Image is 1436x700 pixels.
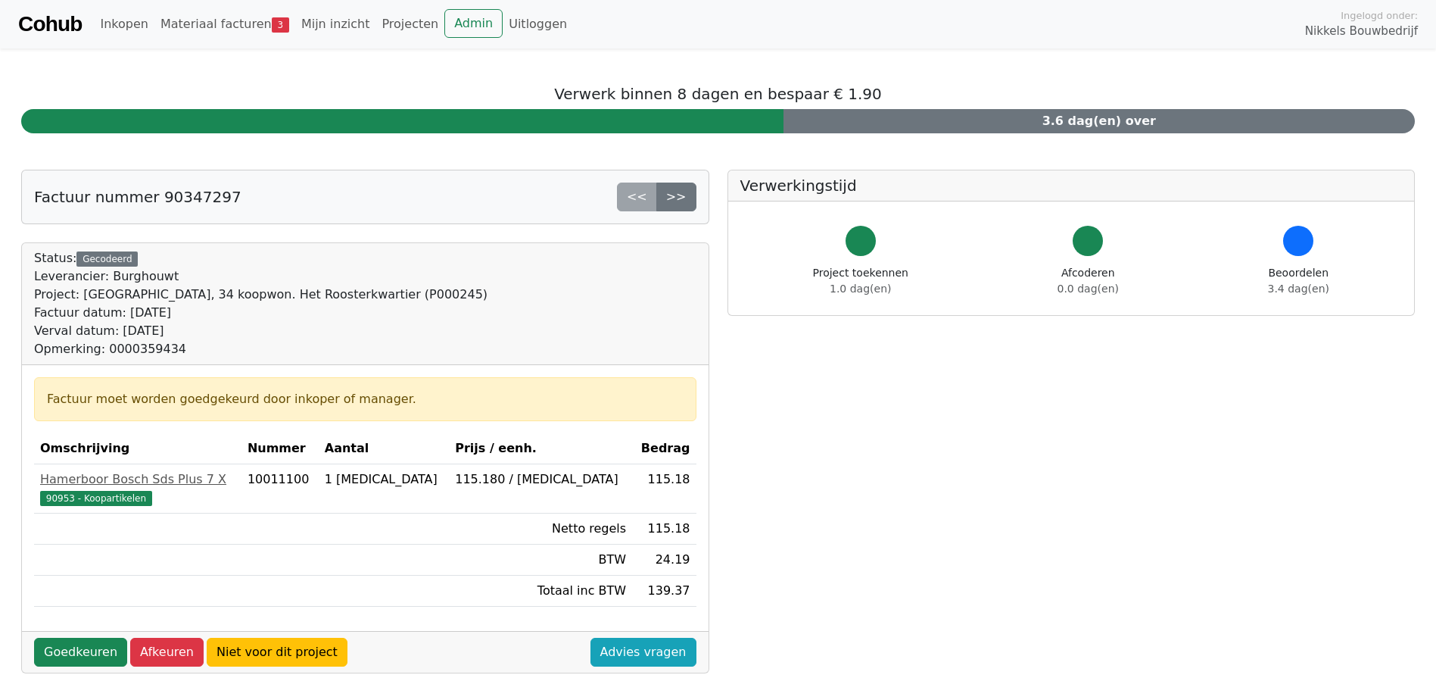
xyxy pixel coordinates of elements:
[783,109,1415,133] div: 3.6 dag(en) over
[449,433,632,464] th: Prijs / eenh.
[656,183,696,211] a: >>
[449,576,632,607] td: Totaal inc BTW
[632,545,696,576] td: 24.19
[154,9,295,39] a: Materiaal facturen3
[40,491,152,506] span: 90953 - Koopartikelen
[375,9,444,39] a: Projecten
[34,286,487,304] div: Project: [GEOGRAPHIC_DATA], 34 koopwon. Het Roosterkwartier (P000245)
[1305,23,1418,40] span: Nikkels Bouwbedrijf
[34,433,241,464] th: Omschrijving
[34,188,241,206] h5: Factuur nummer 90347297
[21,85,1415,103] h5: Verwerk binnen 8 dagen en bespaar € 1.90
[40,470,235,507] a: Hamerboor Bosch Sds Plus 7 X90953 - Koopartikelen
[1058,283,1119,295] span: 0.0 dag(en)
[740,177,1403,195] h5: Verwerkingstijd
[130,638,204,667] a: Afkeuren
[34,304,487,322] div: Factuur datum: [DATE]
[632,576,696,607] td: 139.37
[632,464,696,514] td: 115.18
[444,9,503,38] a: Admin
[319,433,449,464] th: Aantal
[34,267,487,286] div: Leverancier: Burghouwt
[503,9,573,39] a: Uitloggen
[295,9,376,39] a: Mijn inzicht
[241,464,319,514] td: 10011100
[1268,265,1329,297] div: Beoordelen
[241,433,319,464] th: Nummer
[455,470,626,489] div: 115.180 / [MEDICAL_DATA]
[34,249,487,358] div: Status:
[1058,265,1119,297] div: Afcoderen
[94,9,154,39] a: Inkopen
[830,283,891,295] span: 1.0 dag(en)
[47,390,684,408] div: Factuur moet worden goedgekeurd door inkoper of manager.
[813,265,908,297] div: Project toekennen
[632,433,696,464] th: Bedrag
[325,470,443,489] div: 1 [MEDICAL_DATA]
[34,340,487,358] div: Opmerking: 0000359434
[34,638,127,667] a: Goedkeuren
[272,17,289,33] span: 3
[207,638,347,667] a: Niet voor dit project
[449,514,632,545] td: Netto regels
[1341,8,1418,23] span: Ingelogd onder:
[1268,283,1329,295] span: 3.4 dag(en)
[40,470,235,489] div: Hamerboor Bosch Sds Plus 7 X
[632,514,696,545] td: 115.18
[590,638,696,667] a: Advies vragen
[449,545,632,576] td: BTW
[18,6,82,42] a: Cohub
[34,322,487,340] div: Verval datum: [DATE]
[76,252,138,267] div: Gecodeerd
